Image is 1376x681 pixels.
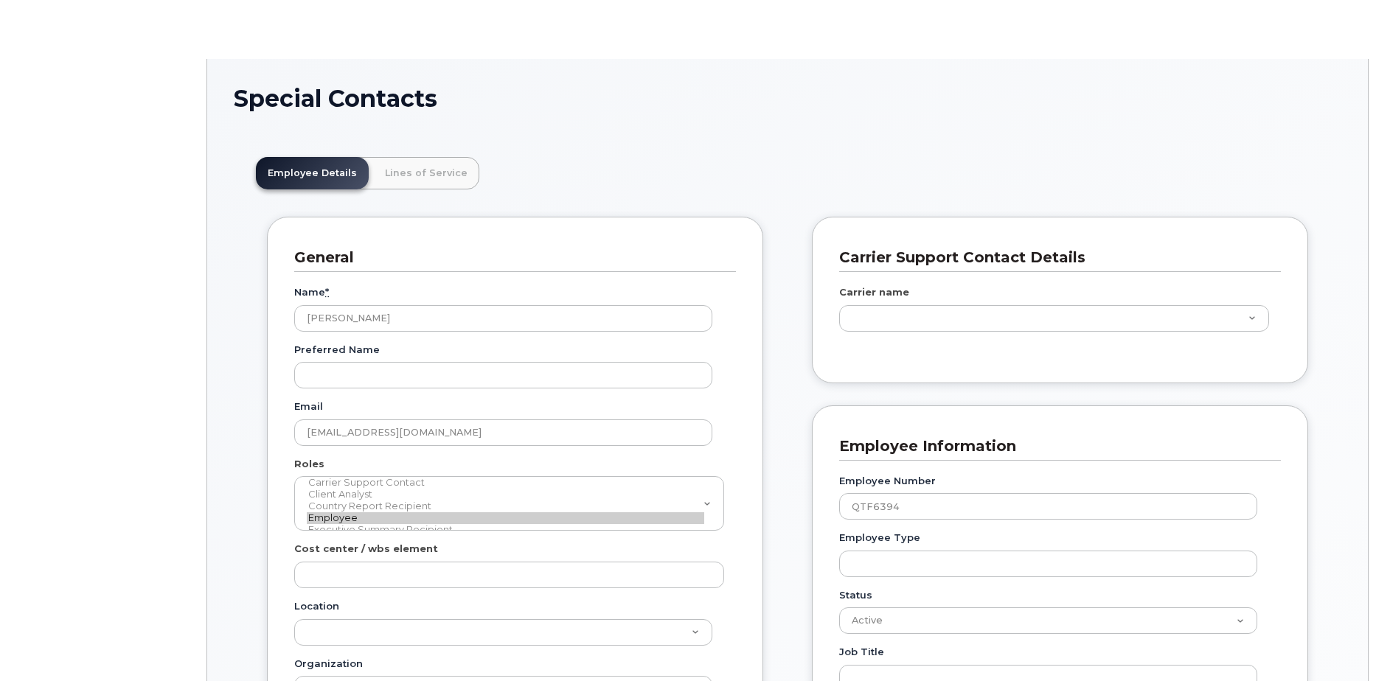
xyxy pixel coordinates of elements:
abbr: required [325,286,329,298]
label: Cost center / wbs element [294,542,438,556]
label: Location [294,599,339,613]
option: Country Report Recipient [307,500,704,512]
h3: Carrier Support Contact Details [839,248,1270,268]
label: Preferred Name [294,343,380,357]
label: Carrier name [839,285,909,299]
label: Job Title [839,645,884,659]
h3: Employee Information [839,436,1270,456]
a: Employee Details [256,157,369,189]
h1: Special Contacts [234,85,1341,111]
label: Employee Type [839,531,920,545]
option: Client Analyst [307,489,704,500]
option: Executive Summary Recipient [307,524,704,536]
label: Roles [294,457,324,471]
label: Status [839,588,872,602]
label: Employee Number [839,474,936,488]
label: Name [294,285,329,299]
label: Email [294,399,323,413]
a: Lines of Service [373,157,479,189]
option: Employee [307,512,704,524]
option: Carrier Support Contact [307,477,704,489]
label: Organization [294,657,363,671]
h3: General [294,248,725,268]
